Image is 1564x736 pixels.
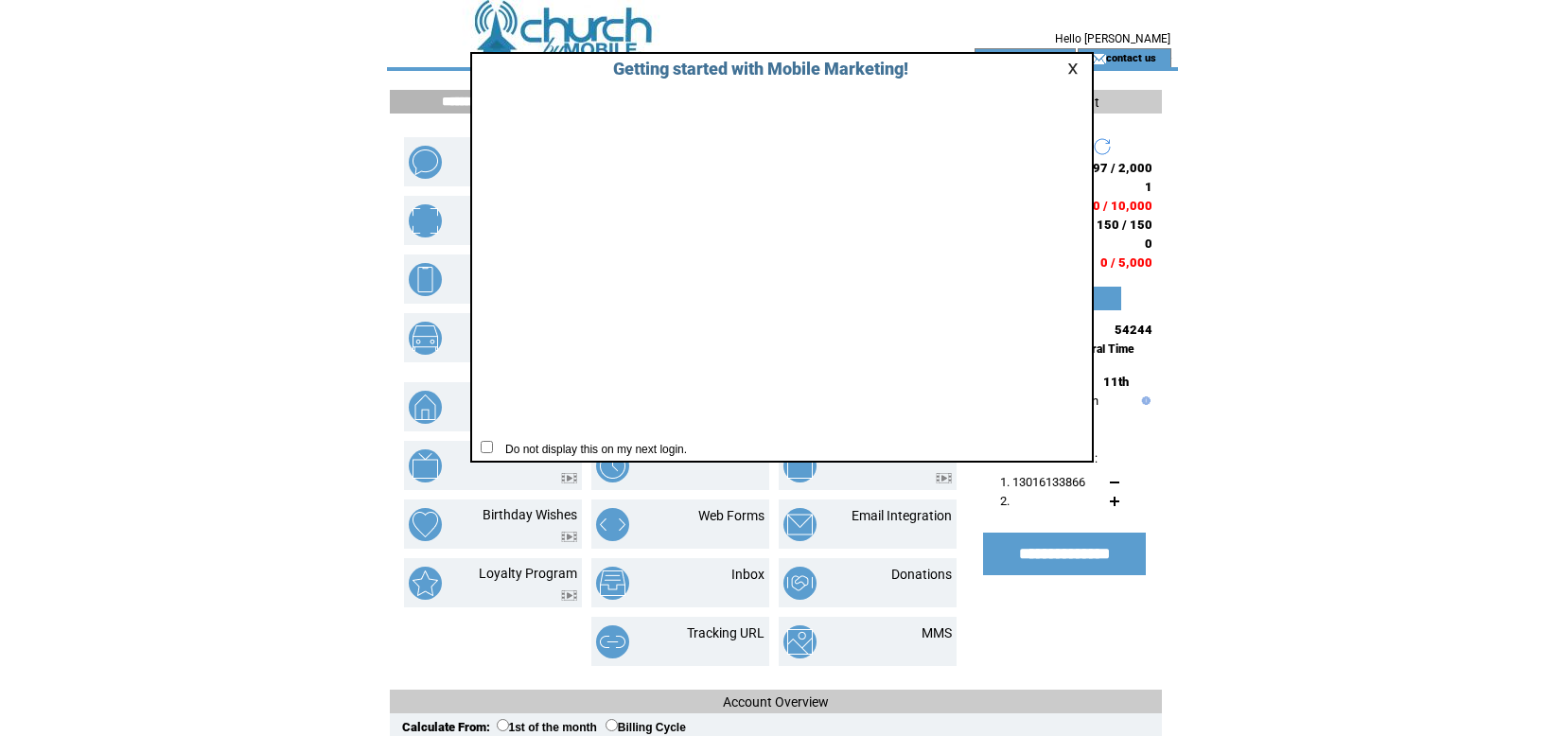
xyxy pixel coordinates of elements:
span: Calculate From: [402,720,490,734]
img: text-to-screen.png [409,449,442,482]
img: property-listing.png [409,391,442,424]
img: web-forms.png [596,508,629,541]
span: 54244 [1115,323,1152,337]
img: donations.png [783,567,817,600]
img: inbox.png [596,567,629,600]
label: 1st of the month [497,721,597,734]
span: 150 / 150 [1097,218,1152,232]
img: mobile-coupons.png [409,204,442,237]
span: Account Overview [723,694,829,710]
img: account_icon.gif [1003,51,1017,66]
img: video.png [561,590,577,601]
span: Getting started with Mobile Marketing! [594,59,908,79]
img: help.gif [1137,396,1151,405]
img: video.png [561,473,577,483]
img: video.png [561,532,577,542]
span: Hello [PERSON_NAME] [1055,32,1170,45]
a: Loyalty Program [479,566,577,581]
a: MMS [922,625,952,640]
img: mobile-websites.png [409,263,442,296]
a: Inbox [731,567,764,582]
span: 0 [1145,237,1152,251]
img: scheduled-tasks.png [596,449,629,482]
img: email-integration.png [783,508,817,541]
img: loyalty-program.png [409,567,442,600]
span: 2. [1000,494,1010,508]
span: 1 [1145,180,1152,194]
a: Birthday Wishes [483,507,577,522]
a: Tracking URL [687,625,764,640]
label: Billing Cycle [606,721,686,734]
a: contact us [1106,51,1156,63]
img: vehicle-listing.png [409,322,442,355]
span: Do not display this on my next login. [496,443,687,456]
input: Billing Cycle [606,719,618,731]
span: 1. 13016133866 [1000,475,1085,489]
img: birthday-wishes.png [409,508,442,541]
a: Donations [891,567,952,582]
span: 1,997 / 2,000 [1074,161,1152,175]
img: text-to-win.png [783,449,817,482]
span: 0 / 5,000 [1100,255,1152,270]
img: mms.png [783,625,817,658]
a: Email Integration [852,508,952,523]
a: Web Forms [698,508,764,523]
span: 0 / 10,000 [1093,199,1152,213]
img: video.png [936,473,952,483]
span: 11th [1103,375,1129,389]
img: tracking-url.png [596,625,629,658]
input: 1st of the month [497,719,509,731]
img: text-blast.png [409,146,442,179]
span: Central Time [1067,342,1134,356]
img: contact_us_icon.gif [1092,51,1106,66]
